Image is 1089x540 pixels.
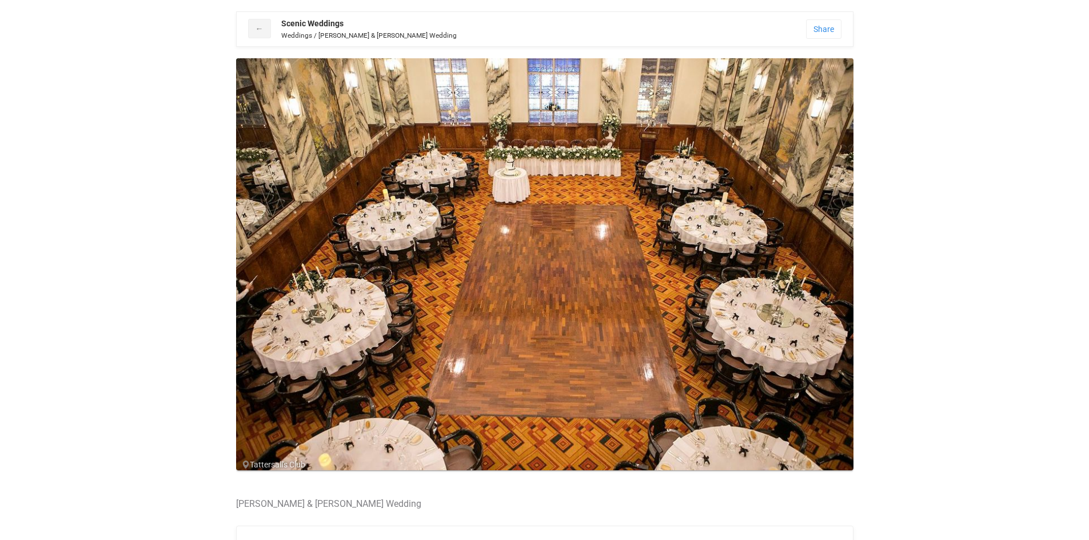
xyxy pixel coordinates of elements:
[281,31,457,39] small: Weddings / [PERSON_NAME] & [PERSON_NAME] Wedding
[281,19,344,28] strong: Scenic Weddings
[236,58,853,470] img: 1299.jpeg
[806,19,841,39] a: Share
[248,19,271,38] a: ←
[242,459,859,470] div: Tattersall's Club
[236,499,853,509] h4: [PERSON_NAME] & [PERSON_NAME] Wedding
